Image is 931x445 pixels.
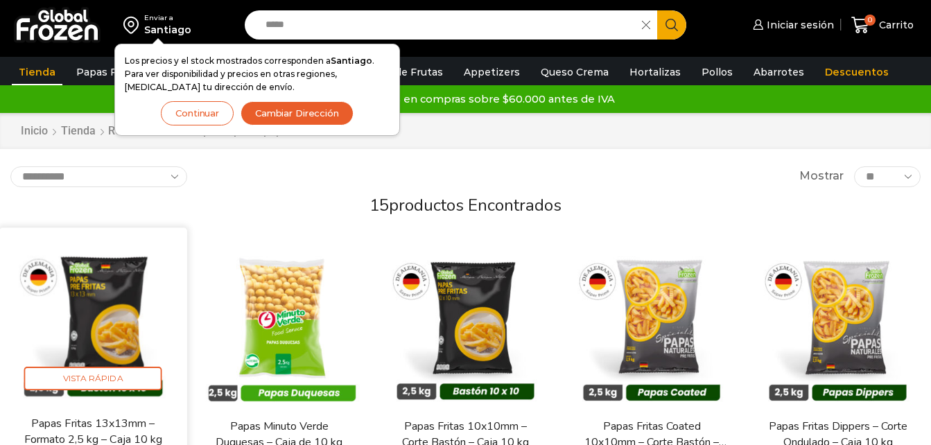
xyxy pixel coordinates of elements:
strong: Santiago [331,55,372,66]
a: Tienda [12,59,62,85]
img: address-field-icon.svg [123,13,144,37]
a: Inicio [20,123,49,139]
a: Appetizers [457,59,527,85]
a: Papas Fritas [69,59,146,85]
h1: Resultados de búsqueda para “papas” [108,124,298,137]
a: Pulpa de Frutas [356,59,450,85]
button: Continuar [161,101,234,125]
span: Vista Rápida [24,367,162,391]
a: Pollos [695,59,740,85]
span: productos encontrados [389,194,562,216]
span: 15 [369,194,389,216]
span: 0 [864,15,876,26]
button: Search button [657,10,686,40]
a: 0 Carrito [848,9,917,42]
span: Carrito [876,18,914,32]
nav: Breadcrumb [20,123,298,139]
a: Abarrotes [747,59,811,85]
select: Pedido de la tienda [10,166,187,187]
div: Enviar a [144,13,191,23]
span: Iniciar sesión [763,18,834,32]
button: Cambiar Dirección [241,101,354,125]
a: Descuentos [818,59,896,85]
a: Hortalizas [623,59,688,85]
a: Tienda [60,123,96,139]
a: Queso Crema [534,59,616,85]
a: Iniciar sesión [749,11,834,39]
span: Mostrar [799,168,844,184]
div: Santiago [144,23,191,37]
p: Los precios y el stock mostrados corresponden a . Para ver disponibilidad y precios en otras regi... [125,54,390,94]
